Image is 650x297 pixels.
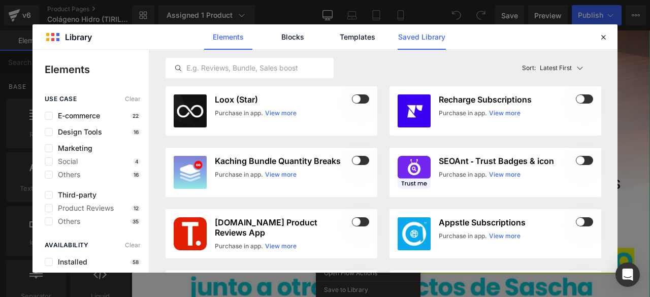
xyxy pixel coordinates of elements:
a: Templates [333,24,381,50]
h3: Recharge Subscriptions [439,94,574,105]
p: 12 [132,205,141,211]
span: Image [293,258,314,271]
h3: [DOMAIN_NAME] Product Reviews App [215,217,350,238]
img: CK6otpbp4PwCEAE=.jpeg [398,94,431,127]
a: Saved Library [398,24,446,50]
span: E-commerce [53,112,100,120]
a: View more [489,170,521,179]
a: View more [265,109,297,118]
h3: Loox (Star) [215,94,350,105]
p: Elements [45,62,149,77]
span: Sort: [522,64,536,72]
span: Design Tools [53,128,102,136]
span: Social [53,157,78,166]
span: Others [53,217,80,225]
img: 6187dec1-c00a-4777-90eb-316382325808.webp [398,217,431,250]
div: Purchase in app. [439,232,487,241]
a: View more [265,242,297,251]
span: Product Reviews [53,204,114,212]
img: 1fd9b51b-6ce7-437c-9b89-91bf9a4813c7.webp [174,156,207,189]
a: Blocks [269,24,317,50]
span: Others [53,171,80,179]
div: Purchase in app. [215,170,263,179]
p: 22 [131,113,141,119]
p: 16 [132,129,141,135]
p: 16 [132,172,141,178]
p: 4 [133,158,141,164]
span: Clear [125,242,141,249]
a: View more [489,232,521,241]
a: Elements [204,24,252,50]
div: Purchase in app. [215,242,263,251]
div: Purchase in app. [439,109,487,118]
img: 1eba8361-494e-4e64-aaaa-f99efda0f44d.png [174,217,207,250]
a: Expand / Collapse [314,258,324,271]
h3: SEOAnt ‑ Trust Badges & icon [439,156,574,166]
div: Purchase in app. [439,170,487,179]
div: Purchase in app. [215,109,263,118]
div: Open Intercom Messenger [615,262,640,287]
span: Marketing [53,144,92,152]
span: Installed [53,258,87,266]
h3: Appstle Subscriptions [439,217,574,227]
span: Third-party [53,191,96,199]
span: Clear [125,95,141,103]
span: use case [45,95,77,103]
p: 58 [131,259,141,265]
img: 9f98ff4f-a019-4e81-84a1-123c6986fecc.png [398,156,431,189]
h3: Kaching Bundle Quantity Breaks [215,156,350,166]
input: E.g. Reviews, Bundle, Sales boost... [166,62,333,74]
span: Availability [45,242,89,249]
img: loox.jpg [174,94,207,127]
a: View more [489,109,521,118]
button: Latest FirstSort:Latest First [518,58,602,78]
a: View more [265,170,297,179]
p: 35 [131,218,141,224]
p: Latest First [540,63,572,73]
